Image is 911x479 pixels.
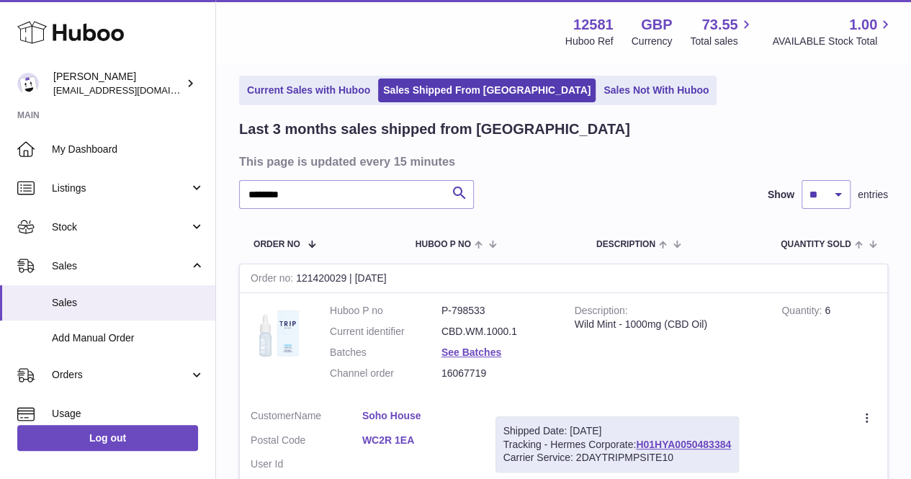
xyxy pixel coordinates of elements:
dt: User Id [251,457,362,471]
span: Stock [52,220,189,234]
a: Sales Shipped From [GEOGRAPHIC_DATA] [378,79,596,102]
dt: Channel order [330,367,441,380]
span: My Dashboard [52,143,205,156]
div: 121420029 | [DATE] [240,264,887,293]
dt: Batches [330,346,441,359]
h3: This page is updated every 15 minutes [239,153,884,169]
div: Huboo Ref [565,35,614,48]
a: 73.55 Total sales [690,15,754,48]
div: Shipped Date: [DATE] [503,424,731,438]
strong: 12581 [573,15,614,35]
span: Huboo P no [416,240,471,249]
dd: P-798533 [441,304,553,318]
span: Listings [52,182,189,195]
span: Order No [253,240,300,249]
span: Quantity Sold [781,240,851,249]
a: WC2R 1EA [362,434,474,447]
dd: CBD.WM.1000.1 [441,325,553,339]
strong: Quantity [781,305,825,320]
span: 73.55 [701,15,737,35]
h2: Last 3 months sales shipped from [GEOGRAPHIC_DATA] [239,120,630,139]
dd: 16067719 [441,367,553,380]
dt: Huboo P no [330,304,441,318]
a: Soho House [362,409,474,423]
a: Sales Not With Huboo [598,79,714,102]
dt: Current identifier [330,325,441,339]
div: Wild Mint - 1000mg (CBD Oil) [575,318,760,331]
strong: GBP [641,15,672,35]
span: AVAILABLE Stock Total [772,35,894,48]
dt: Name [251,409,362,426]
td: 6 [771,293,887,398]
a: See Batches [441,346,501,358]
a: Current Sales with Huboo [242,79,375,102]
span: 1.00 [849,15,877,35]
strong: Order no [251,272,296,287]
strong: Description [575,305,628,320]
span: Customer [251,410,295,421]
span: Sales [52,259,189,273]
div: [PERSON_NAME] [53,70,183,97]
span: Orders [52,368,189,382]
a: 1.00 AVAILABLE Stock Total [772,15,894,48]
a: Log out [17,425,198,451]
div: Currency [632,35,673,48]
img: 125811686925263.png [251,304,308,362]
div: Tracking - Hermes Corporate: [495,416,739,473]
dt: Postal Code [251,434,362,451]
a: H01HYA0050483384 [636,439,731,450]
span: Sales [52,296,205,310]
label: Show [768,188,794,202]
span: [EMAIL_ADDRESS][DOMAIN_NAME] [53,84,212,96]
span: Total sales [690,35,754,48]
span: Description [596,240,655,249]
span: Usage [52,407,205,421]
img: ibrewis@drink-trip.com [17,73,39,94]
div: Carrier Service: 2DAYTRIPMPSITE10 [503,451,731,465]
span: entries [858,188,888,202]
span: Add Manual Order [52,331,205,345]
